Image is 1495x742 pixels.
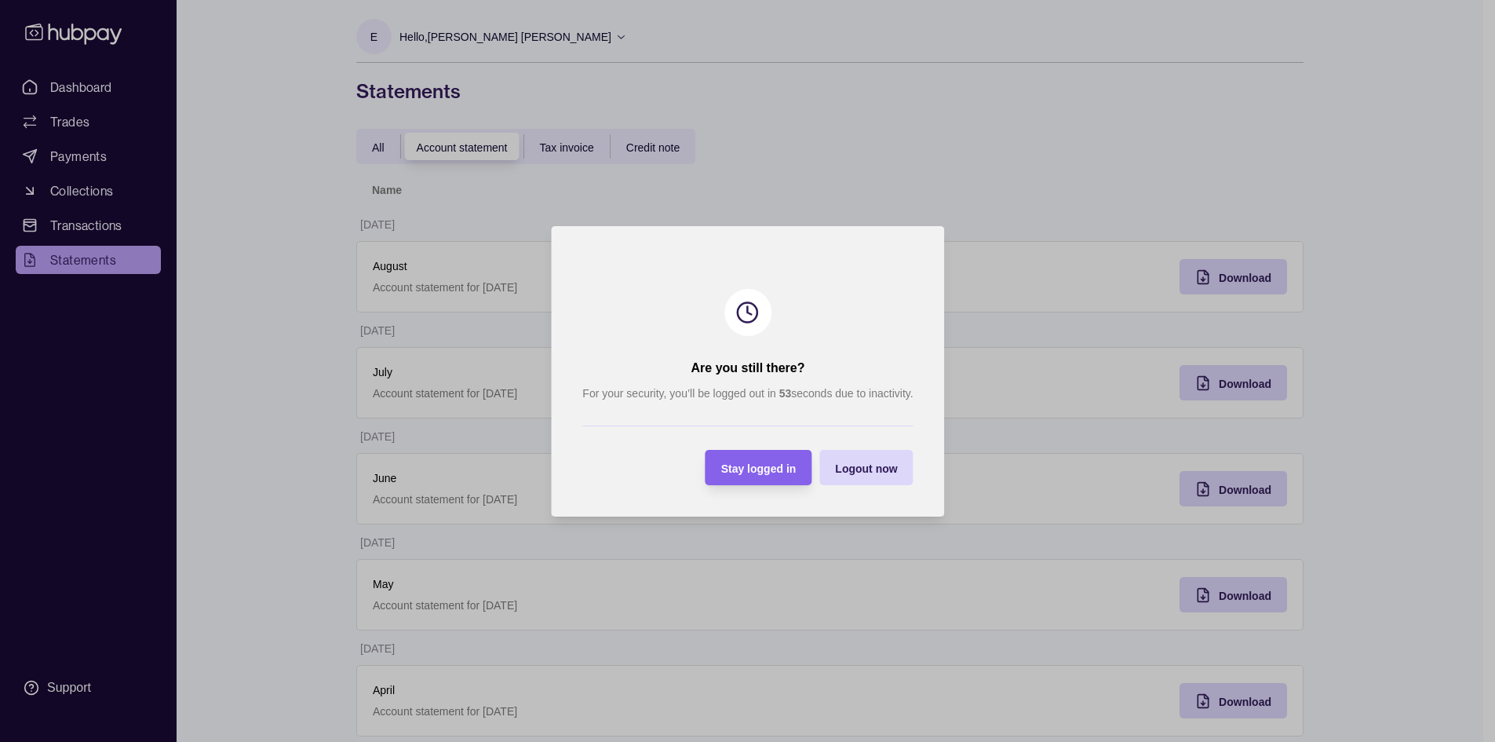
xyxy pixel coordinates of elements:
p: For your security, you’ll be logged out in seconds due to inactivity. [582,385,913,402]
strong: 53 [778,387,791,400]
span: Stay logged in [720,462,796,474]
button: Logout now [819,450,913,485]
h2: Are you still there? [691,360,804,377]
span: Logout now [835,462,897,474]
button: Stay logged in [705,450,811,485]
